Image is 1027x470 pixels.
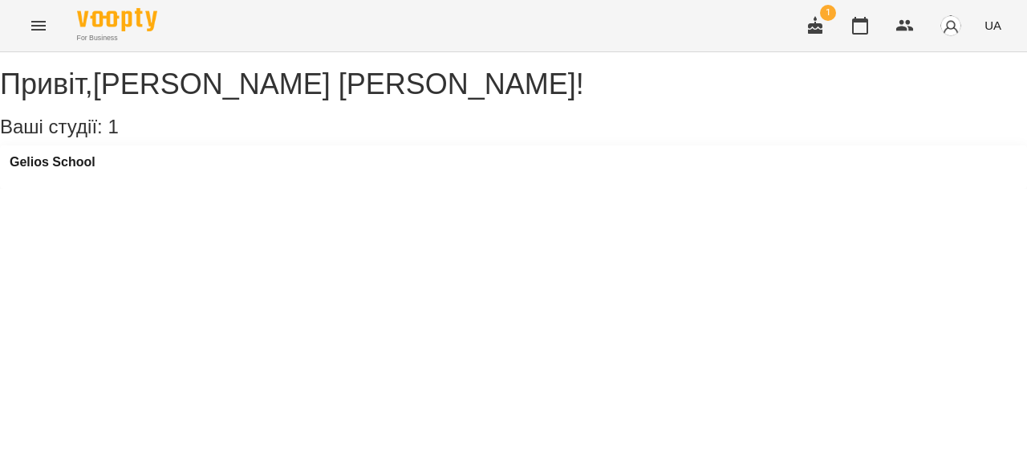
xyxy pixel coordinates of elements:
span: For Business [77,33,157,43]
button: Menu [19,6,58,45]
img: Voopty Logo [77,8,157,31]
span: UA [984,17,1001,34]
span: 1 [108,116,118,137]
a: Gelios School [10,155,95,170]
button: UA [978,10,1008,40]
span: 1 [820,5,836,21]
img: avatar_s.png [940,14,962,37]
